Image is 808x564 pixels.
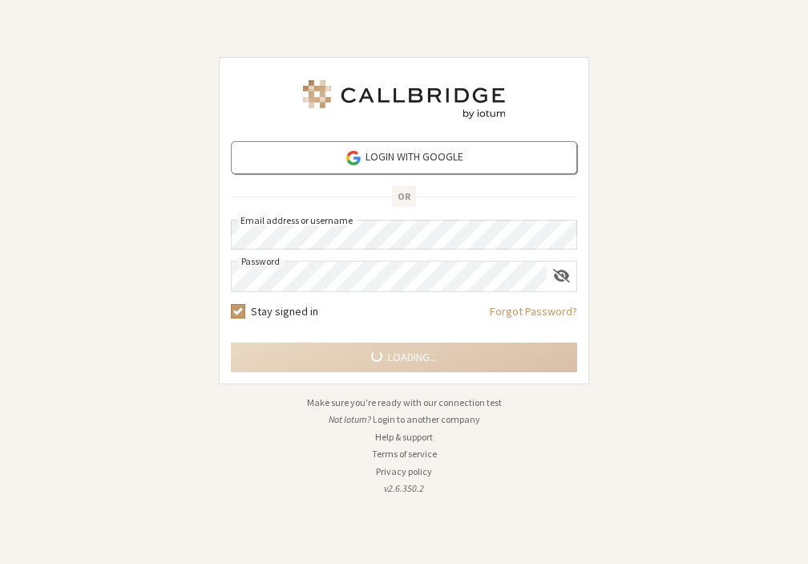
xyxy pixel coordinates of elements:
a: Login with Google [231,141,577,174]
a: Make sure you're ready with our connection test [307,396,502,408]
img: google-icon.png [345,149,362,167]
li: v2.6.350.2 [219,481,589,496]
a: Terms of service [372,448,437,460]
a: Forgot Password? [490,303,577,331]
li: Not Iotum? [219,412,589,427]
button: Loading... [231,343,577,372]
input: Password [232,262,547,291]
img: Iotum [300,80,508,119]
span: OR [392,186,416,207]
span: Loading... [388,349,437,366]
a: Help & support [375,431,433,443]
button: Login to another company [373,412,480,427]
div: Show password [547,262,576,290]
a: Privacy policy [376,465,432,477]
input: Email address or username [231,220,577,250]
label: Stay signed in [251,303,318,320]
